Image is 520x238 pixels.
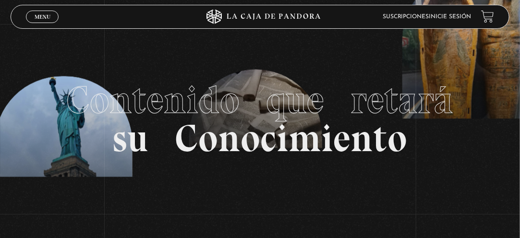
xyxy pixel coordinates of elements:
a: View your shopping cart [481,10,494,23]
a: Suscripciones [383,14,429,20]
a: Inicie sesión [429,14,472,20]
span: Cerrar [31,22,54,29]
h1: su Conocimiento [67,81,454,157]
span: Menu [35,14,50,20]
span: Contenido que retará [67,77,454,123]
